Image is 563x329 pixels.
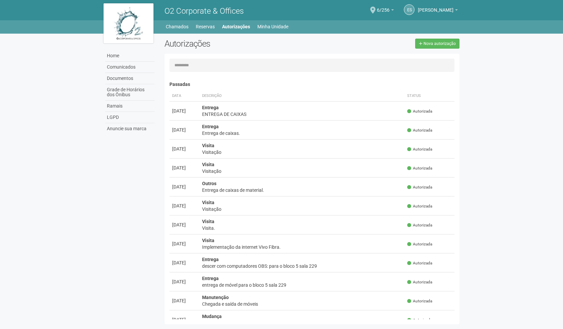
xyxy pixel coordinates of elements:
[105,84,154,101] a: Grade de Horários dos Ônibus
[407,317,432,323] span: Autorizada
[169,82,455,87] h4: Passadas
[202,301,402,307] div: Chegada e saída de móveis
[172,108,197,114] div: [DATE]
[222,22,250,31] a: Autorizações
[172,316,197,323] div: [DATE]
[202,244,402,250] div: Implementação da internet Vivo Fibra.
[105,112,154,123] a: LGPD
[172,202,197,209] div: [DATE]
[423,41,456,46] span: Nova autorização
[105,62,154,73] a: Comunicados
[407,165,432,171] span: Autorizada
[172,221,197,228] div: [DATE]
[405,91,454,102] th: Status
[377,1,390,13] span: 6/256
[164,6,244,16] span: O2 Corporate & Offices
[202,263,402,269] div: descer com computadores OBS: para o bloco 5 sala 229
[202,162,214,167] strong: Visita
[257,22,288,31] a: Minha Unidade
[202,105,219,110] strong: Entrega
[166,22,188,31] a: Chamados
[202,181,216,186] strong: Outros
[407,260,432,266] span: Autorizada
[202,168,402,174] div: Visitação
[202,187,402,193] div: Entrega de caixas de material.
[172,259,197,266] div: [DATE]
[202,295,229,300] strong: Manutenção
[202,276,219,281] strong: Entrega
[404,4,415,15] a: ES
[105,123,154,134] a: Anuncie sua marca
[172,278,197,285] div: [DATE]
[407,109,432,114] span: Autorizada
[407,222,432,228] span: Autorizada
[202,282,402,288] div: entrega de móvel para o bloco 5 sala 229
[172,240,197,247] div: [DATE]
[202,200,214,205] strong: Visita
[418,8,458,14] a: [PERSON_NAME]
[407,128,432,133] span: Autorizada
[104,3,153,43] img: logo.jpg
[202,130,402,137] div: Entrega de caixas.
[415,39,459,49] a: Nova autorização
[202,219,214,224] strong: Visita
[407,241,432,247] span: Autorizada
[164,39,307,49] h2: Autorizações
[202,149,402,156] div: Visitação
[105,73,154,84] a: Documentos
[202,124,219,129] strong: Entrega
[172,297,197,304] div: [DATE]
[407,203,432,209] span: Autorizada
[202,314,222,319] strong: Mudança
[407,147,432,152] span: Autorizada
[418,1,453,13] span: Eliza Seoud Gonçalves
[407,279,432,285] span: Autorizada
[172,127,197,133] div: [DATE]
[105,50,154,62] a: Home
[169,91,199,102] th: Data
[202,206,402,212] div: Visitação
[202,111,402,118] div: ENTREGA DE CAIXAS
[172,183,197,190] div: [DATE]
[407,298,432,304] span: Autorizada
[202,238,214,243] strong: Visita
[202,257,219,262] strong: Entrega
[172,146,197,152] div: [DATE]
[172,164,197,171] div: [DATE]
[202,225,402,231] div: Visita.
[377,8,394,14] a: 6/256
[105,101,154,112] a: Ramais
[407,184,432,190] span: Autorizada
[202,143,214,148] strong: Visita
[199,91,405,102] th: Descrição
[196,22,215,31] a: Reservas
